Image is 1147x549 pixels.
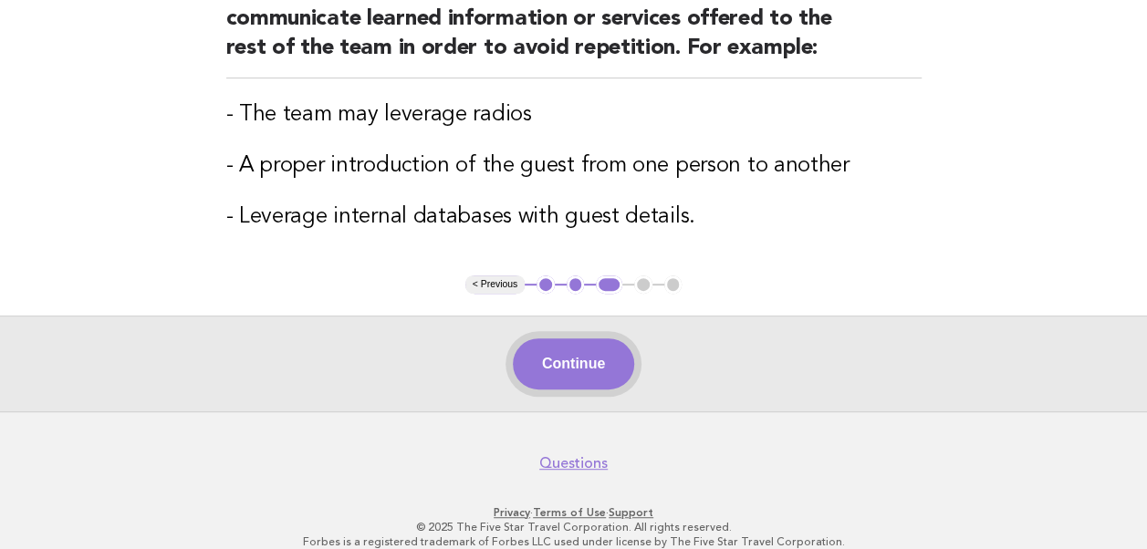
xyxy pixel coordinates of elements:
a: Questions [539,454,608,472]
button: Continue [513,338,634,389]
button: 3 [596,275,622,294]
button: < Previous [465,275,525,294]
h3: - The team may leverage radios [226,100,922,129]
a: Privacy [494,506,530,519]
button: 2 [567,275,585,294]
h3: - Leverage internal databases with guest details. [226,202,922,232]
p: · · [26,505,1121,520]
p: Forbes is a registered trademark of Forbes LLC used under license by The Five Star Travel Corpora... [26,534,1121,549]
a: Terms of Use [533,506,606,519]
h3: - A proper introduction of the guest from one person to another [226,151,922,181]
button: 1 [537,275,555,294]
a: Support [609,506,653,519]
p: © 2025 The Five Star Travel Corporation. All rights reserved. [26,520,1121,534]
